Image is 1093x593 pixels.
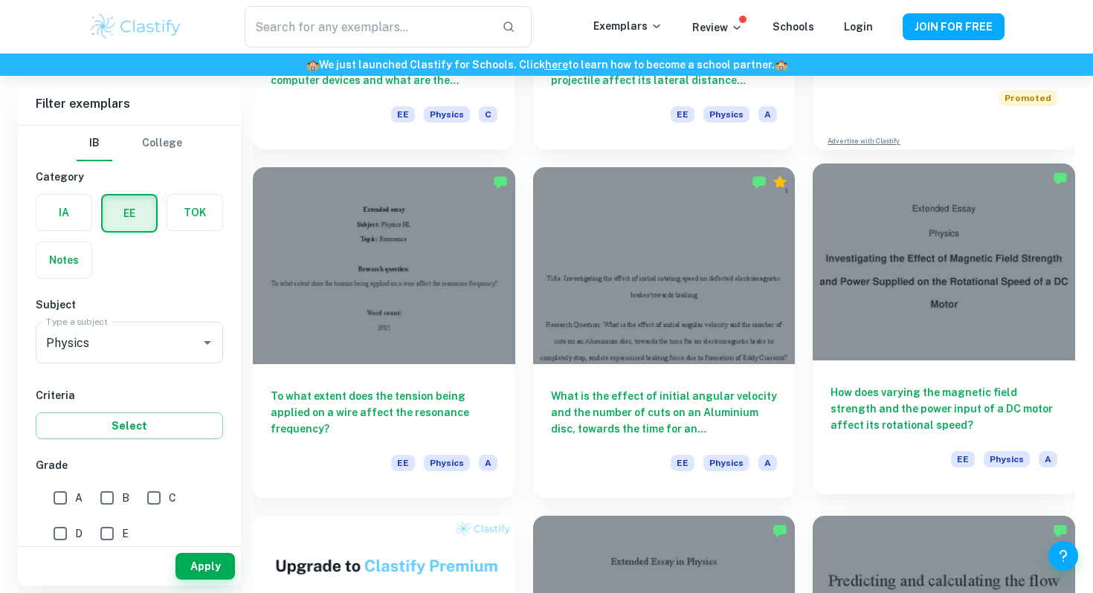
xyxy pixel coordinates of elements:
p: Exemplars [593,18,662,34]
p: Review [692,19,743,36]
img: Marked [1053,171,1068,186]
span: EE [671,106,694,123]
h6: Criteria [36,387,223,404]
button: Help and Feedback [1048,541,1078,571]
span: D [75,525,83,542]
a: To what extent does the tension being applied on a wire affect the resonance frequency?EEPhysicsA [253,167,515,497]
span: A [758,106,777,123]
button: Apply [175,553,235,580]
button: TOK [167,195,222,230]
span: Physics [703,106,749,123]
span: 🏫 [775,59,787,71]
h6: We just launched Clastify for Schools. Click to learn how to become a school partner. [3,56,1090,73]
a: Advertise with Clastify [828,136,900,146]
span: A [75,490,83,506]
span: EE [951,451,975,467]
div: Premium [773,175,787,189]
span: C [169,490,176,506]
a: here [545,59,568,71]
span: Promoted [999,90,1057,106]
span: Physics [424,106,470,123]
img: Marked [493,175,508,189]
span: B [122,490,129,506]
span: Physics [984,451,1030,467]
span: A [758,455,777,471]
a: How does varying the magnetic field strength and the power input of a DC motor affect its rotatio... [813,167,1075,497]
h6: Category [36,169,223,185]
span: EE [671,455,694,471]
button: Select [36,412,223,439]
span: E [122,525,129,542]
div: Filter type choice [77,126,182,161]
button: Notes [36,242,91,278]
span: A [1039,451,1057,467]
label: Type a subject [46,315,108,328]
h6: What is the effect of initial angular velocity and the number of cuts on an Aluminium disc, towar... [551,388,778,437]
span: C [479,106,497,123]
a: What is the effect of initial angular velocity and the number of cuts on an Aluminium disc, towar... [533,167,796,497]
span: Physics [424,455,470,471]
h6: Filter exemplars [18,83,241,125]
span: EE [391,106,415,123]
button: Open [197,332,218,353]
img: Clastify logo [88,12,183,42]
a: Login [844,21,873,33]
h6: Subject [36,296,223,313]
button: College [142,126,182,161]
a: Schools [773,21,814,33]
img: Marked [1053,523,1068,538]
button: IB [77,126,112,161]
span: 🏫 [306,59,319,71]
button: JOIN FOR FREE [903,13,1005,40]
input: Search for any exemplars... [245,6,490,48]
button: EE [103,195,156,231]
span: EE [391,455,415,471]
h6: How does varying the magnetic field strength and the power input of a DC motor affect its rotatio... [831,384,1057,433]
span: Physics [703,455,749,471]
img: Marked [752,175,767,189]
h6: Grade [36,457,223,473]
img: Marked [773,523,787,538]
h6: To what extent does the tension being applied on a wire affect the resonance frequency? [271,388,497,437]
button: IA [36,195,91,230]
span: A [479,455,497,471]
